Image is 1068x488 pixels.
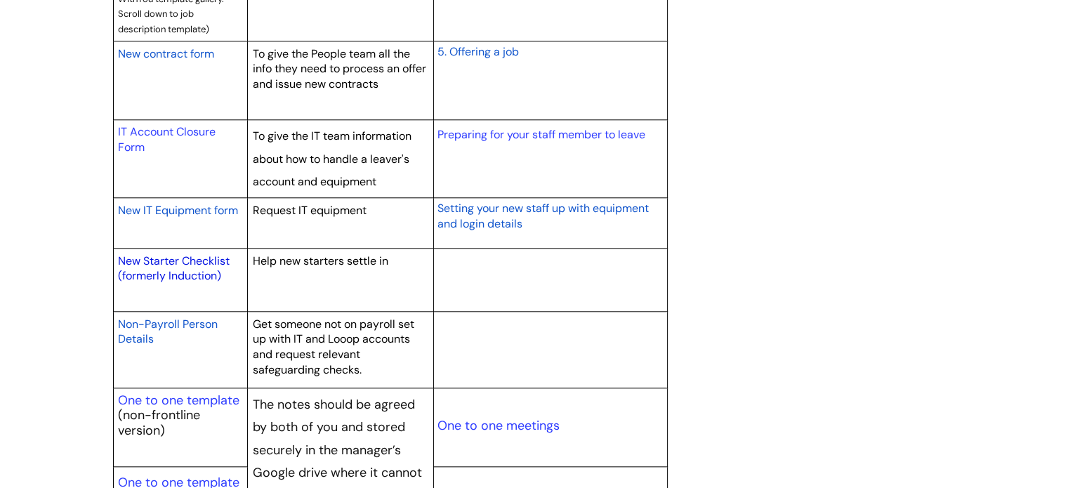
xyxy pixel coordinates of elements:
span: 5. Offering a job [437,44,518,59]
a: Setting your new staff up with equipment and login details [437,199,648,232]
span: Get someone not on payroll set up with IT and Looop accounts and request relevant safeguarding ch... [253,317,414,377]
span: New IT Equipment form [118,203,238,218]
a: Preparing for your staff member to leave [437,127,645,142]
a: One to one meetings [437,417,559,434]
span: To give the IT team information about how to handle a leaver's account and equipment [253,128,411,189]
span: Setting your new staff up with equipment and login details [437,201,648,231]
span: Non-Payroll Person Details [118,317,218,347]
a: 5. Offering a job [437,43,518,60]
a: IT Account Closure Form [118,124,216,154]
span: Request IT equipment [253,203,367,218]
span: New contract form [118,46,214,61]
a: One to one template [118,392,239,409]
a: New contract form [118,45,214,62]
a: New Starter Checklist (formerly Induction) [118,253,230,284]
a: New IT Equipment form [118,202,238,218]
span: Help new starters settle in [253,253,388,268]
span: To give the People team all the info they need to process an offer and issue new contracts [253,46,426,91]
p: (non-frontline version) [118,408,243,438]
a: Non-Payroll Person Details [118,315,218,348]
